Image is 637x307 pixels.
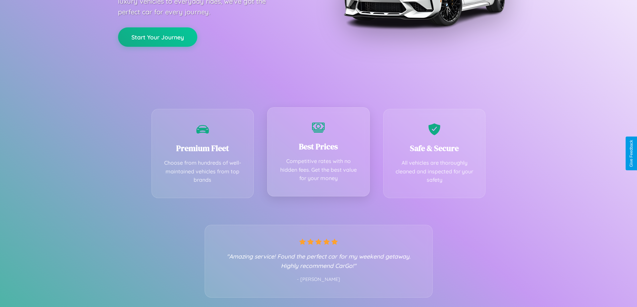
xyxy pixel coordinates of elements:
p: "Amazing service! Found the perfect car for my weekend getaway. Highly recommend CarGo!" [218,252,419,270]
p: All vehicles are thoroughly cleaned and inspected for your safety [394,159,475,184]
div: Give Feedback [629,140,634,167]
h3: Premium Fleet [162,143,244,154]
p: Competitive rates with no hidden fees. Get the best value for your money [278,157,359,183]
button: Start Your Journey [118,27,197,47]
h3: Safe & Secure [394,143,475,154]
h3: Best Prices [278,141,359,152]
p: Choose from hundreds of well-maintained vehicles from top brands [162,159,244,184]
p: - [PERSON_NAME] [218,275,419,284]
